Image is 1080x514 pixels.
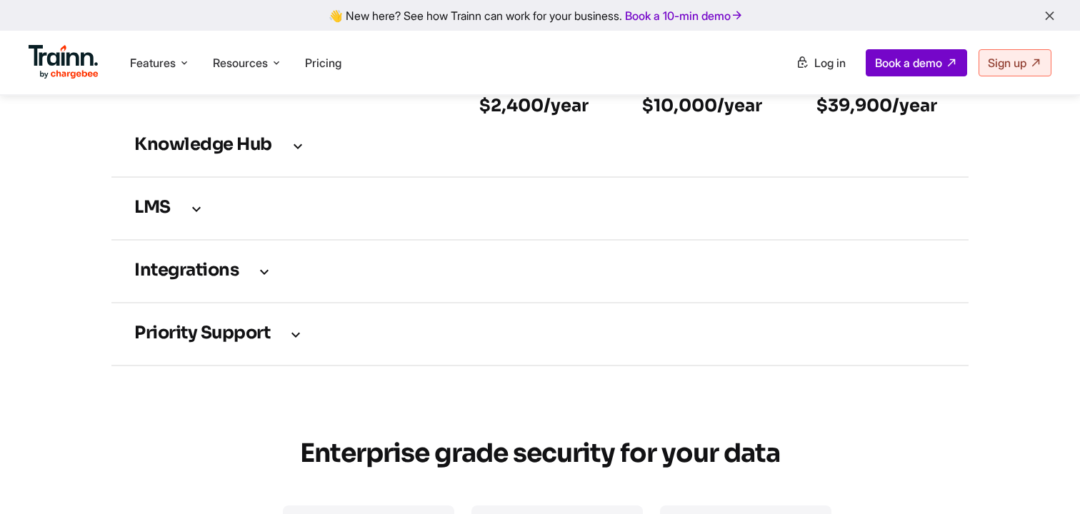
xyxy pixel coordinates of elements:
span: Features [130,55,176,71]
h3: Priority support [134,326,946,342]
h3: LMS [134,201,946,216]
h3: Knowledge Hub [134,138,946,153]
img: Trainn Logo [29,45,99,79]
h6: $2,400/year [479,94,596,117]
span: Resources [213,55,268,71]
h3: Integrations [134,263,946,279]
iframe: Chat Widget [1009,445,1080,514]
a: Pricing [305,56,341,70]
a: Log in [787,50,854,76]
h6: $39,900/year [816,94,946,117]
div: 👋 New here? See how Trainn can work for your business. [9,9,1071,22]
a: Book a 10-min demo [622,6,746,26]
a: Book a demo [866,49,967,76]
span: Book a demo [875,56,942,70]
a: Sign up [979,49,1051,76]
span: Sign up [988,56,1026,70]
span: Log in [814,56,846,70]
h6: $10,000/year [642,94,771,117]
h2: Enterprise grade security for your data [283,430,797,477]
